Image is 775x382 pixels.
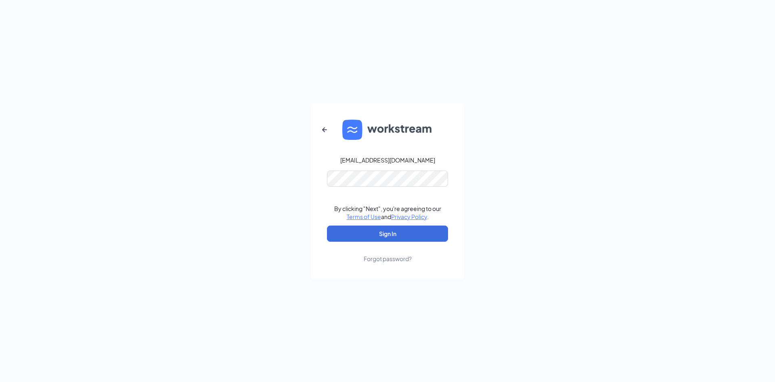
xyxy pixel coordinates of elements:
[340,156,435,164] div: [EMAIL_ADDRESS][DOMAIN_NAME]
[364,242,412,263] a: Forgot password?
[320,125,329,135] svg: ArrowLeftNew
[342,120,433,140] img: WS logo and Workstream text
[334,205,441,221] div: By clicking "Next", you're agreeing to our and .
[327,226,448,242] button: Sign In
[347,213,381,220] a: Terms of Use
[364,255,412,263] div: Forgot password?
[391,213,427,220] a: Privacy Policy
[315,120,334,139] button: ArrowLeftNew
